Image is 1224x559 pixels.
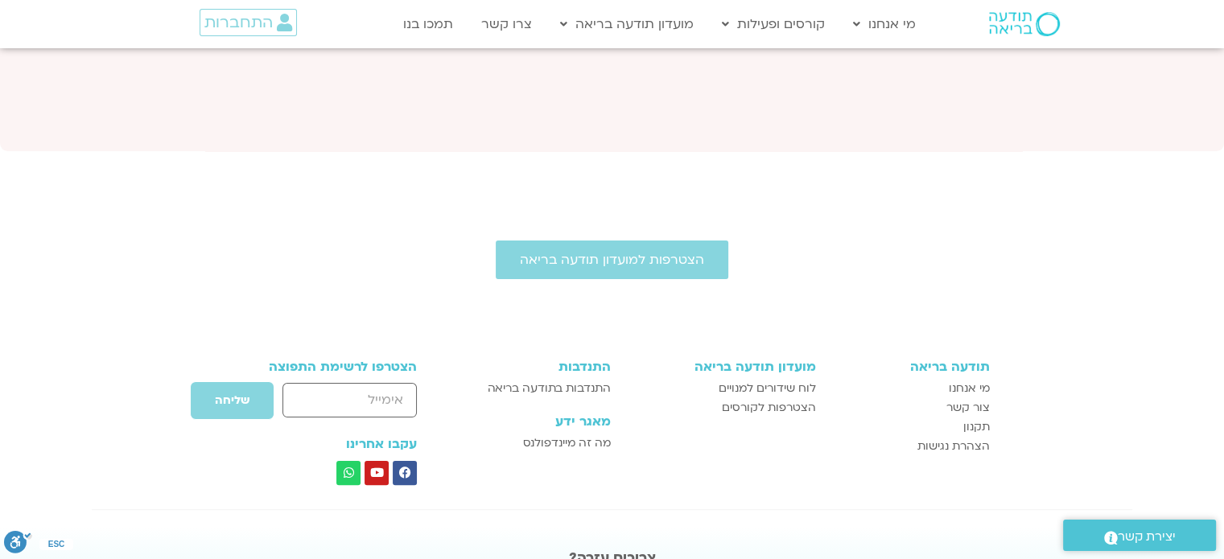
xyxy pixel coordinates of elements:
[200,9,297,36] a: התחברות
[845,9,924,39] a: מי אנחנו
[461,434,610,453] a: מה זה מיינדפולנס
[917,437,990,456] span: הצהרת נגישות
[235,437,418,451] h3: עקבו אחרינו
[190,381,274,420] button: שליחה
[719,379,816,398] span: לוח שידורים למנויים
[989,12,1060,36] img: תודעה בריאה
[627,360,816,374] h3: מועדון תודעה בריאה
[488,379,611,398] span: התנדבות בתודעה בריאה
[461,379,610,398] a: התנדבות בתודעה בריאה
[832,398,990,417] a: צור קשר
[1118,526,1176,548] span: יצירת קשר
[832,417,990,437] a: תקנון
[461,360,610,374] h3: התנדבות
[949,379,990,398] span: מי אנחנו
[1063,520,1216,551] a: יצירת קשר
[523,434,611,453] span: מה זה מיינדפולנס
[832,437,990,456] a: הצהרת נגישות
[627,398,816,417] a: הצטרפות לקורסים
[552,9,702,39] a: מועדון תודעה בריאה
[946,398,990,417] span: צור קשר
[722,398,816,417] span: הצטרפות לקורסים
[714,9,833,39] a: קורסים ופעילות
[627,379,816,398] a: לוח שידורים למנויים
[496,240,728,279] a: הצטרפות למועדון תודעה בריאה
[832,379,990,398] a: מי אנחנו
[473,9,540,39] a: צרו קשר
[963,417,990,437] span: תקנון
[832,360,990,374] h3: תודעה בריאה
[395,9,461,39] a: תמכו בנו
[282,383,417,417] input: אימייל
[520,253,704,267] span: הצטרפות למועדון תודעה בריאה
[461,414,610,429] h3: מאגר ידע
[215,394,249,407] span: שליחה
[204,14,273,31] span: התחברות
[235,381,418,428] form: טופס חדש
[235,360,418,374] h3: הצטרפו לרשימת התפוצה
